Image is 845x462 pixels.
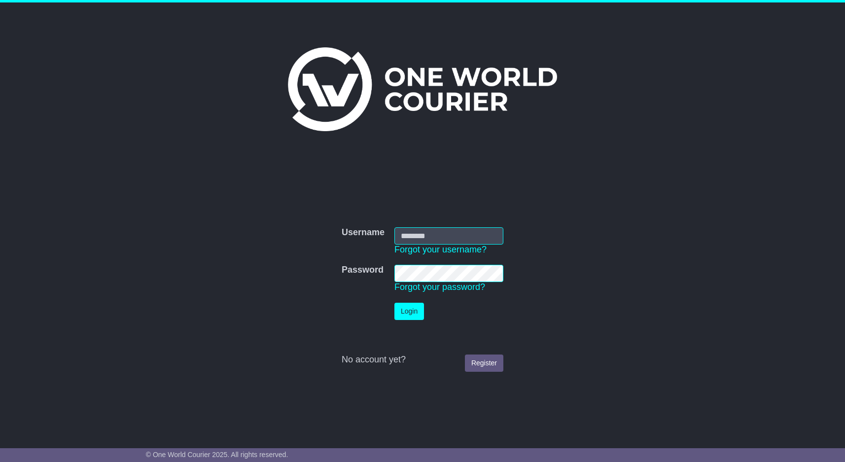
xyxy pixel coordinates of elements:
[146,451,288,459] span: © One World Courier 2025. All rights reserved.
[394,303,424,320] button: Login
[394,245,487,254] a: Forgot your username?
[394,282,485,292] a: Forgot your password?
[342,355,503,365] div: No account yet?
[288,47,557,131] img: One World
[342,265,384,276] label: Password
[342,227,385,238] label: Username
[465,355,503,372] a: Register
